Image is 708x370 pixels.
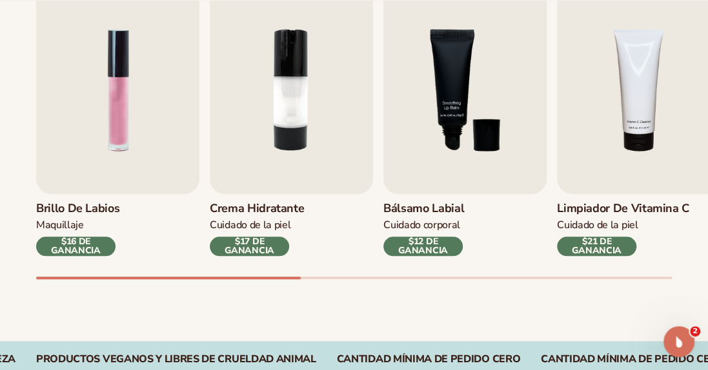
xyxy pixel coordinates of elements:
div: $16 DE GANANCIA [36,237,116,256]
div: Cuidado de la piel [557,219,689,232]
h3: Brillo de labios [36,202,119,216]
div: Cuidado de la piel [210,219,304,232]
iframe: Intercom live chat [663,326,694,357]
div: $12 DE GANANCIA [383,237,463,256]
div: $21 DE GANANCIA [557,237,636,256]
h3: Crema hidratante [210,202,304,216]
h3: Limpiador de vitamina C [557,202,689,216]
div: Cantidad mínima de pedido cero [337,353,520,365]
span: 2 [690,326,700,336]
div: Productos veganos y libres de crueldad animal [36,353,316,365]
div: $17 DE GANANCIA [210,237,289,256]
div: Maquillaje [36,219,119,232]
div: Cuidado corporal [383,219,464,232]
h3: Bálsamo labial [383,202,464,216]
